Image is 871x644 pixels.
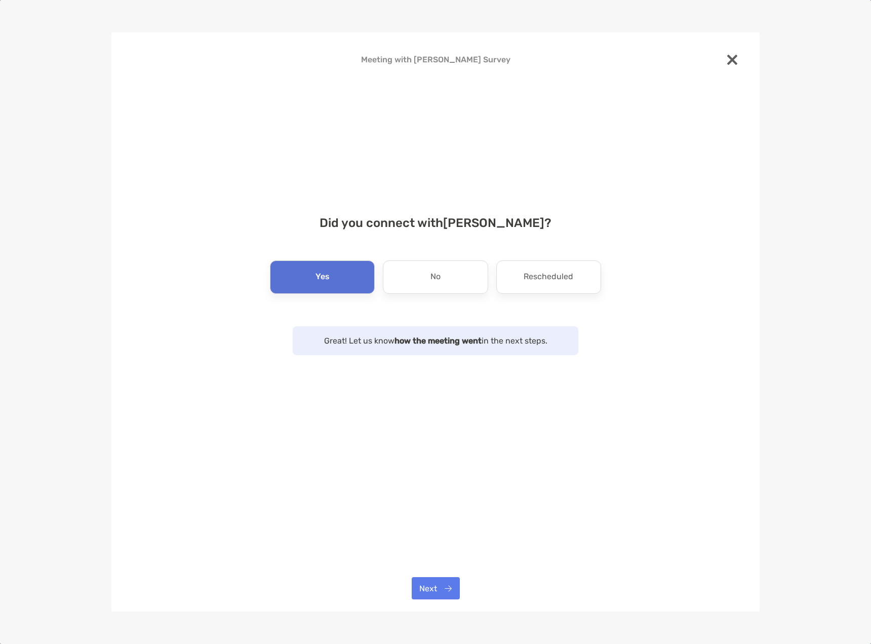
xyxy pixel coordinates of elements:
[303,334,568,347] p: Great! Let us know in the next steps.
[315,269,330,285] p: Yes
[524,269,573,285] p: Rescheduled
[727,55,737,65] img: close modal
[128,55,743,64] h4: Meeting with [PERSON_NAME] Survey
[430,269,441,285] p: No
[128,216,743,230] h4: Did you connect with [PERSON_NAME] ?
[394,336,482,346] strong: how the meeting went
[412,577,460,599] button: Next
